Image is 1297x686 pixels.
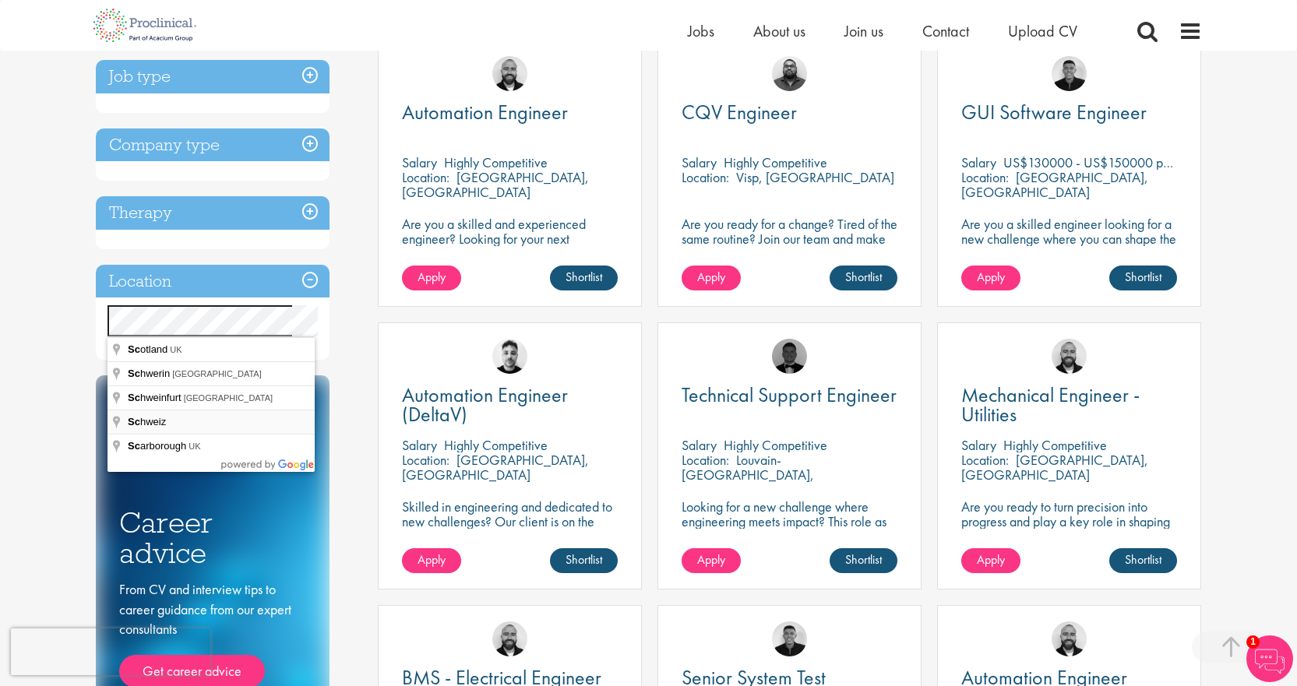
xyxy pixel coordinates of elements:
[682,216,897,261] p: Are you ready for a change? Tired of the same routine? Join our team and make your mark in the in...
[1052,621,1087,656] img: Jordan Kiely
[402,103,618,122] a: Automation Engineer
[682,385,897,405] a: Technical Support Engineer
[128,416,140,427] span: Sc
[96,265,330,298] h3: Location
[1246,635,1260,649] span: 1
[1109,266,1177,290] a: Shortlist
[402,385,618,424] a: Automation Engineer (DeltaV)
[724,436,827,454] p: Highly Competitive
[697,551,725,568] span: Apply
[402,436,437,454] span: Salary
[977,551,1005,568] span: Apply
[1003,153,1212,171] p: US$130000 - US$150000 per annum
[128,440,140,452] span: Sc
[688,21,714,41] a: Jobs
[682,436,717,454] span: Salary
[961,451,1148,484] p: [GEOGRAPHIC_DATA], [GEOGRAPHIC_DATA]
[184,393,273,403] span: [GEOGRAPHIC_DATA]
[697,269,725,285] span: Apply
[402,548,461,573] a: Apply
[11,628,210,675] iframe: reCAPTCHA
[492,56,527,91] img: Jordan Kiely
[961,499,1177,544] p: Are you ready to turn precision into progress and play a key role in shaping the future of pharma...
[128,368,140,379] span: Sc
[128,343,140,355] span: Sc
[682,548,741,573] a: Apply
[772,339,807,374] img: Tom Stables
[961,216,1177,276] p: Are you a skilled engineer looking for a new challenge where you can shape the future of healthca...
[444,436,548,454] p: Highly Competitive
[682,451,729,469] span: Location:
[128,368,172,379] span: hwerin
[172,369,262,378] span: [GEOGRAPHIC_DATA]
[402,382,568,427] span: Automation Engineer (DeltaV)
[682,99,797,125] span: CQV Engineer
[128,343,170,355] span: otland
[418,269,446,285] span: Apply
[844,21,883,41] a: Join us
[724,153,827,171] p: Highly Competitive
[961,382,1140,427] span: Mechanical Engineer - Utilities
[961,548,1020,573] a: Apply
[977,269,1005,285] span: Apply
[444,153,548,171] p: Highly Competitive
[922,21,969,41] a: Contact
[1003,436,1107,454] p: Highly Competitive
[961,385,1177,424] a: Mechanical Engineer - Utilities
[961,168,1009,186] span: Location:
[961,436,996,454] span: Salary
[402,451,449,469] span: Location:
[96,128,330,162] h3: Company type
[128,440,189,452] span: arborough
[402,168,589,201] p: [GEOGRAPHIC_DATA], [GEOGRAPHIC_DATA]
[402,499,618,558] p: Skilled in engineering and dedicated to new challenges? Our client is on the search for a DeltaV ...
[753,21,805,41] span: About us
[772,56,807,91] a: Ashley Bennett
[1109,548,1177,573] a: Shortlist
[682,382,897,408] span: Technical Support Engineer
[682,266,741,290] a: Apply
[682,168,729,186] span: Location:
[961,451,1009,469] span: Location:
[402,266,461,290] a: Apply
[402,168,449,186] span: Location:
[682,153,717,171] span: Salary
[1008,21,1077,41] a: Upload CV
[736,168,894,186] p: Visp, [GEOGRAPHIC_DATA]
[402,451,589,484] p: [GEOGRAPHIC_DATA], [GEOGRAPHIC_DATA]
[402,99,568,125] span: Automation Engineer
[961,103,1177,122] a: GUI Software Engineer
[492,339,527,374] img: Dean Fisher
[1052,56,1087,91] img: Christian Andersen
[418,551,446,568] span: Apply
[189,442,200,451] span: UK
[402,216,618,276] p: Are you a skilled and experienced engineer? Looking for your next opportunity to assist with impa...
[830,266,897,290] a: Shortlist
[961,168,1148,201] p: [GEOGRAPHIC_DATA], [GEOGRAPHIC_DATA]
[682,451,814,498] p: Louvain-[GEOGRAPHIC_DATA], [GEOGRAPHIC_DATA]
[772,621,807,656] img: Christian Andersen
[402,153,437,171] span: Salary
[492,621,527,656] a: Jordan Kiely
[682,103,897,122] a: CQV Engineer
[96,196,330,230] h3: Therapy
[1052,339,1087,374] img: Jordan Kiely
[128,392,140,403] span: Sc
[96,60,330,93] h3: Job type
[1246,635,1293,682] img: Chatbot
[682,499,897,558] p: Looking for a new challenge where engineering meets impact? This role as Technical Support Engine...
[961,99,1147,125] span: GUI Software Engineer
